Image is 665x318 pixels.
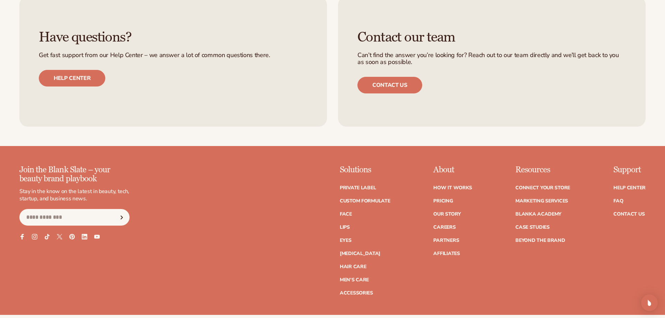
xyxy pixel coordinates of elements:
[340,199,390,203] a: Custom formulate
[515,165,570,174] p: Resources
[515,185,570,190] a: Connect your store
[433,251,460,256] a: Affiliates
[613,185,646,190] a: Help Center
[433,185,472,190] a: How It Works
[340,165,390,174] p: Solutions
[19,165,130,184] p: Join the Blank Slate – your beauty brand playbook
[641,294,658,311] div: Open Intercom Messenger
[39,30,308,45] h3: Have questions?
[433,238,459,243] a: Partners
[39,70,105,87] a: Help center
[340,238,352,243] a: Eyes
[433,165,472,174] p: About
[515,212,561,217] a: Blanka Academy
[433,225,455,230] a: Careers
[613,212,645,217] a: Contact Us
[340,264,366,269] a: Hair Care
[433,212,461,217] a: Our Story
[39,52,308,59] p: Get fast support from our Help Center – we answer a lot of common questions there.
[357,30,626,45] h3: Contact our team
[613,165,646,174] p: Support
[340,185,376,190] a: Private label
[613,199,623,203] a: FAQ
[19,188,130,202] p: Stay in the know on the latest in beauty, tech, startup, and business news.
[340,278,369,282] a: Men's Care
[114,209,129,226] button: Subscribe
[340,291,373,296] a: Accessories
[340,251,380,256] a: [MEDICAL_DATA]
[340,225,350,230] a: Lips
[357,77,422,93] a: Contact us
[357,52,626,66] p: Can’t find the answer you’re looking for? Reach out to our team directly and we’ll get back to yo...
[515,238,565,243] a: Beyond the brand
[515,225,550,230] a: Case Studies
[340,212,352,217] a: Face
[433,199,453,203] a: Pricing
[515,199,568,203] a: Marketing services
